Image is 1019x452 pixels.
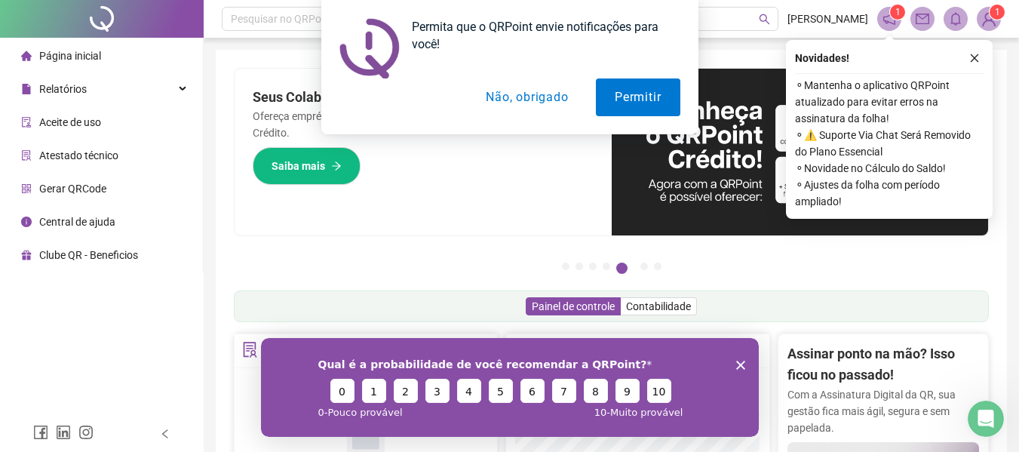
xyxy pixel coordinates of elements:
[242,342,258,358] span: solution
[467,78,587,116] button: Não, obrigado
[160,429,170,439] span: left
[795,127,984,160] span: ⚬ ⚠️ Suporte Via Chat Será Removido do Plano Essencial
[654,263,661,270] button: 7
[39,216,115,228] span: Central de ajuda
[795,160,984,177] span: ⚬ Novidade no Cálculo do Saldo!
[562,263,569,270] button: 1
[78,425,94,440] span: instagram
[795,177,984,210] span: ⚬ Ajustes da folha com período ampliado!
[261,338,759,437] iframe: Pesquisa da QRPoint
[21,250,32,260] span: gift
[968,401,1004,437] iframe: Intercom live chat
[21,217,32,227] span: info-circle
[626,300,691,312] span: Contabilidade
[39,149,118,161] span: Atestado técnico
[39,249,138,261] span: Clube QR - Beneficios
[331,161,342,171] span: arrow-right
[272,158,325,174] span: Saiba mais
[787,386,979,436] p: Com a Assinatura Digital da QR, sua gestão fica mais ágil, segura e sem papelada.
[400,18,680,53] div: Permita que o QRPoint envie notificações para você!
[589,263,597,270] button: 3
[787,343,979,386] h2: Assinar ponto na mão? Isso ficou no passado!
[39,183,106,195] span: Gerar QRCode
[603,263,610,270] button: 4
[575,263,583,270] button: 2
[596,78,680,116] button: Permitir
[21,150,32,161] span: solution
[532,300,615,312] span: Painel de controle
[56,425,71,440] span: linkedin
[33,425,48,440] span: facebook
[262,338,359,364] div: Convites enviados
[21,183,32,194] span: qrcode
[612,69,989,235] img: banner%2F11e687cd-1386-4cbd-b13b-7bd81425532d.png
[253,147,361,185] button: Saiba mais
[640,263,648,270] button: 6
[616,263,628,274] button: 5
